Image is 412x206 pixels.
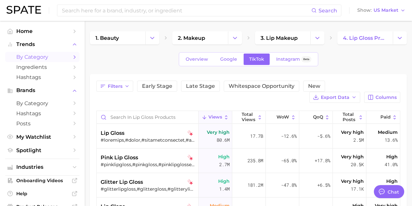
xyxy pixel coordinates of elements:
[95,35,119,41] span: 1. beauty
[187,179,193,185] img: tiktok falling star
[5,119,79,129] a: Posts
[337,31,393,44] a: 4. lip gloss products
[343,35,387,41] span: 4. lip gloss products
[386,177,398,185] span: High
[97,111,198,123] input: Search in lip gloss products
[186,84,215,89] span: Late Stage
[5,40,79,49] button: Trends
[16,74,68,80] span: Hashtags
[16,191,68,197] span: Help
[228,31,242,44] button: Change Category
[5,108,79,119] a: Hashtags
[357,8,372,12] span: Show
[5,72,79,82] a: Hashtags
[5,52,79,62] a: by Category
[101,154,138,162] span: pink lip gloss
[255,31,310,44] a: 3. lip makeup
[186,56,208,62] span: Overview
[5,26,79,36] a: Home
[16,164,68,170] span: Industries
[317,181,330,189] span: +6.5%
[142,84,172,89] span: Early Stage
[321,95,349,100] span: Export Data
[310,31,324,44] button: Change Category
[218,153,230,161] span: High
[97,149,400,173] button: pink lip glosstiktok falling star#pinklipgloss,#pinkgloss,#pinklipglosses,#pinklipglossispoppin,#...
[96,81,133,92] button: Filters
[5,62,79,72] a: Ingredients
[16,178,68,183] span: Onboarding Videos
[172,31,228,44] a: 2. makeup
[303,56,309,62] span: Beta
[16,100,68,106] span: by Category
[393,31,407,44] button: Change Category
[376,95,397,100] span: Columns
[145,31,159,44] button: Change Category
[333,111,366,124] button: Total Posts
[5,176,79,185] a: Onboarding Videos
[229,84,294,89] span: Whitespace Opportunity
[364,92,400,103] button: Columns
[281,181,297,189] span: -47.8%
[248,157,263,165] span: 235.8m
[16,134,68,140] span: My Watchlist
[219,185,230,193] span: 1.4m
[16,28,68,34] span: Home
[101,186,196,192] div: #glitterlipgloss,#glittergloss,#glitterylipgloss,#glitterglosses,#glitterlipglosses,#glitterlipgl...
[266,111,299,124] button: WoW
[219,161,230,168] span: 2.7m
[187,130,193,136] img: tiktok falling star
[101,178,143,186] span: glitter lip gloss
[281,132,297,140] span: -12.6%
[217,136,230,144] span: 80.6m
[341,177,364,185] span: Very high
[101,162,196,167] div: #pinklipgloss,#pinkgloss,#pinklipglosses,#pinklipglossispoppin,#pinklipglossaddict,#pinkglosses
[5,145,79,155] a: Spotlight
[215,54,243,65] a: Google
[385,136,398,144] span: 13.6%
[97,124,400,149] button: lip glosstiktok falling star#loremips,#dolor,#sitametconsectet,#adipiscingelits,#doeiusmodtemp,#i...
[374,8,398,12] span: US Market
[187,155,193,161] img: tiktok falling star
[248,181,263,189] span: 181.2m
[313,115,323,120] span: QoQ
[249,56,264,62] span: TikTok
[308,84,320,89] span: New
[5,132,79,142] a: My Watchlist
[244,54,270,65] a: TikTok
[250,132,263,140] span: 17.7b
[16,110,68,117] span: Hashtags
[385,161,398,168] span: 41.0%
[319,8,337,14] span: Search
[353,136,364,144] span: 2.5m
[220,56,237,62] span: Google
[16,120,68,127] span: Posts
[315,157,330,165] span: +17.8%
[7,6,41,14] img: SPATE
[261,35,298,41] span: 3. lip makeup
[5,189,79,198] a: Help
[317,132,330,140] span: -5.6%
[351,185,364,193] span: 17.1k
[309,92,360,103] button: Export Data
[218,177,230,185] span: High
[277,115,289,120] span: WoW
[281,157,297,165] span: -65.0%
[16,41,68,47] span: Trends
[378,128,398,136] span: Medium
[16,64,68,70] span: Ingredients
[386,153,398,161] span: High
[341,128,364,136] span: Very high
[16,147,68,153] span: Spotlight
[108,84,122,89] span: Filters
[178,35,205,41] span: 2. makeup
[97,173,400,198] button: glitter lip glosstiktok falling star#glitterlipgloss,#glittergloss,#glitterylipgloss,#glitterglos...
[180,54,214,65] a: Overview
[5,162,79,172] button: Industries
[343,112,357,122] span: Total Posts
[242,112,256,122] span: Total Views
[351,161,364,168] span: 20.5k
[90,31,145,44] a: 1. beauty
[61,5,311,16] input: Search here for a brand, industry, or ingredient
[299,111,333,124] button: QoQ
